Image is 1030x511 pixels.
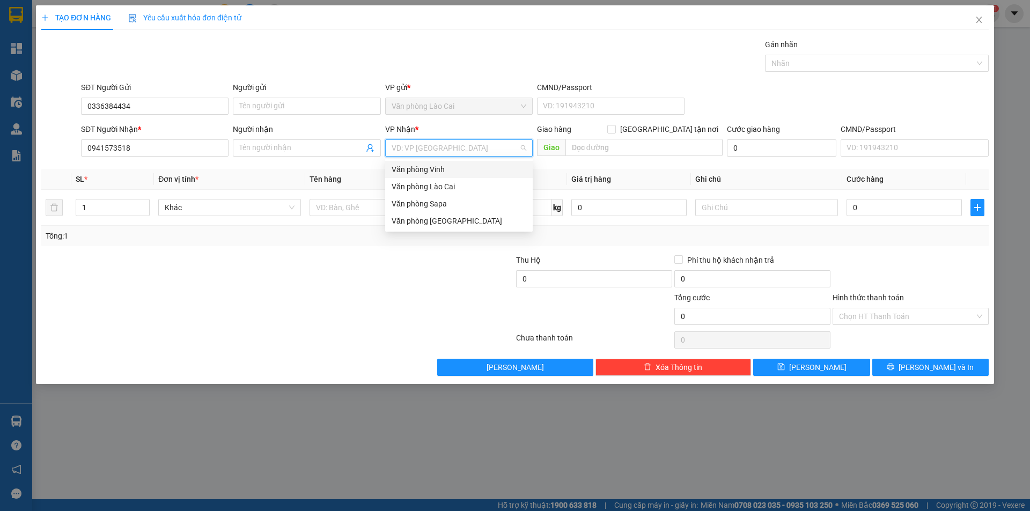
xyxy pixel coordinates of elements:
label: Hình thức thanh toán [833,293,904,302]
span: Giao [537,139,565,156]
input: Cước giao hàng [727,139,836,157]
span: TẠO ĐƠN HÀNG [41,13,111,22]
span: printer [887,363,894,372]
div: CMND/Passport [537,82,685,93]
span: Phí thu hộ khách nhận trả [683,254,778,266]
span: close [975,16,983,24]
span: Xóa Thông tin [656,361,702,373]
button: printer[PERSON_NAME] và In [872,359,989,376]
div: Văn phòng Sapa [385,195,533,212]
span: Thu Hộ [516,256,541,264]
div: Văn phòng Lào Cai [385,178,533,195]
div: Văn phòng Vinh [392,164,526,175]
span: [PERSON_NAME] và In [899,361,974,373]
span: SL [76,175,84,183]
button: Close [964,5,994,35]
img: icon [128,14,137,23]
input: Ghi Chú [695,199,838,216]
span: plus [971,203,984,212]
div: Người gửi [233,82,380,93]
span: Tổng cước [674,293,710,302]
div: Người nhận [233,123,380,135]
div: VP gửi [385,82,533,93]
button: save[PERSON_NAME] [753,359,870,376]
div: Văn phòng Vinh [385,161,533,178]
div: Văn phòng Ninh Bình [385,212,533,229]
th: Ghi chú [691,169,842,190]
input: Dọc đường [565,139,723,156]
span: kg [552,199,563,216]
span: [PERSON_NAME] [487,361,544,373]
span: delete [644,363,651,372]
span: save [777,363,785,372]
div: SĐT Người Gửi [81,82,229,93]
button: deleteXóa Thông tin [595,359,752,376]
span: Cước hàng [847,175,884,183]
div: Văn phòng [GEOGRAPHIC_DATA] [392,215,526,227]
div: CMND/Passport [841,123,988,135]
span: Giá trị hàng [571,175,611,183]
div: Văn phòng Lào Cai [392,181,526,192]
span: Yêu cầu xuất hóa đơn điện tử [128,13,241,22]
span: [GEOGRAPHIC_DATA] tận nơi [616,123,723,135]
span: plus [41,14,49,21]
span: VP Nhận [385,125,415,134]
span: Giao hàng [537,125,571,134]
span: Khác [165,199,295,216]
button: [PERSON_NAME] [437,359,593,376]
div: Chưa thanh toán [515,332,673,351]
div: Văn phòng Sapa [392,198,526,210]
input: 0 [571,199,687,216]
span: Tên hàng [310,175,341,183]
button: plus [970,199,984,216]
input: VD: Bàn, Ghế [310,199,452,216]
div: Tổng: 1 [46,230,398,242]
button: delete [46,199,63,216]
div: SĐT Người Nhận [81,123,229,135]
span: user-add [366,144,374,152]
label: Gán nhãn [765,40,798,49]
span: Văn phòng Lào Cai [392,98,526,114]
label: Cước giao hàng [727,125,780,134]
span: Đơn vị tính [158,175,198,183]
span: [PERSON_NAME] [789,361,847,373]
